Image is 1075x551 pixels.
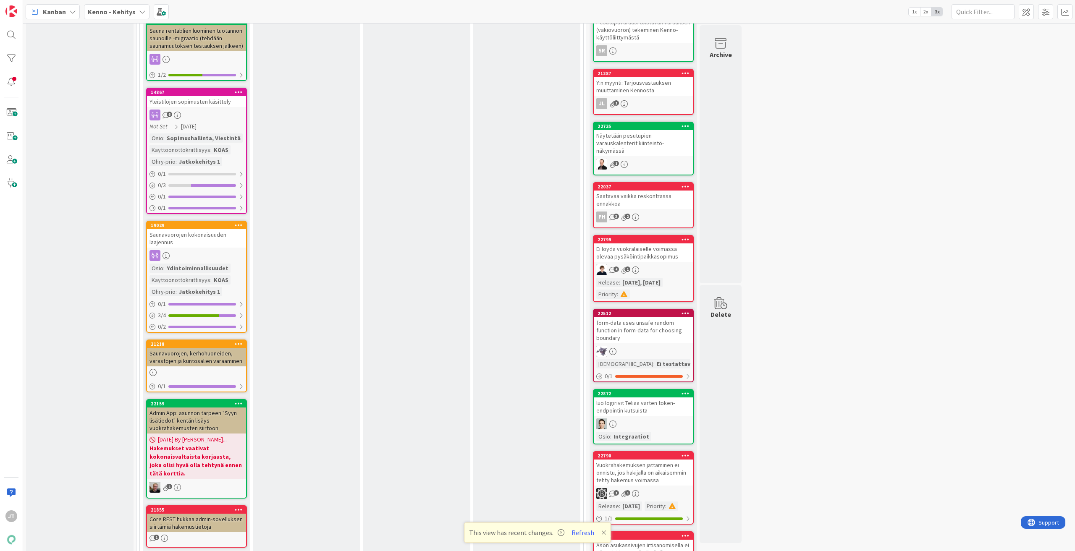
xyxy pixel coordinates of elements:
div: 22872luo logirivit Teliaa varten token-endpointin kutsuista [594,390,693,416]
div: Osio [149,264,163,273]
span: 1x [909,8,920,16]
span: 1 [614,490,619,496]
a: 21632Sauna rentablien luominen tuotannon saunoille -migraatio (tehdään saunamuutoksen testauksen ... [146,17,247,81]
div: 22159Admin App: asunnon tarpeen "Syyn lisätiedot" kentän lisäys vuokrahakemusten siirtoon [147,400,246,433]
a: 22735Näytetään pesutupien varauskalenterit kiinteistö-näkymässäVP [593,122,694,175]
div: Yleistilojen sopimusten käsittely [147,96,246,107]
span: 3 / 4 [158,311,166,320]
div: 19029 [147,222,246,229]
span: 4 [614,266,619,272]
div: 22512 [594,310,693,317]
div: 14867Yleistilojen sopimusten käsittely [147,89,246,107]
div: 22735 [598,123,693,129]
span: 3 [614,214,619,219]
div: 22799 [598,237,693,243]
div: VP [594,159,693,170]
div: Ydintoiminnallisuudet [165,264,231,273]
a: 14867Yleistilojen sopimusten käsittelyNot Set[DATE]Osio:Sopimushallinta, ViestintäKäyttöönottokri... [146,88,247,214]
span: 0 / 1 [158,192,166,201]
img: MT [596,264,607,275]
div: 19029Saunavuorojen kokonaisuuden laajennus [147,222,246,248]
div: 21218 [151,341,246,347]
div: 22159 [151,401,246,407]
div: 22799Ei löydä vuokralaiselle voimassa olevaa pysäköintipaikkasopimus [594,236,693,262]
div: Y:n myynti: Tarjousvastauksen muuttaminen Kennosta [594,77,693,96]
div: 22735 [594,123,693,130]
a: 21218Saunavuorojen, kerhohuoneiden, varastojen ja kuntosalien varaaminen0/1 [146,339,247,392]
div: Näytetään pesutupien varauskalenterit kiinteistö-näkymässä [594,130,693,156]
div: 1/2 [147,70,246,80]
a: 22790Vuokrahakemuksen jättäminen ei onnistu, jos hakijalla on aikaisemmin tehty hakemus voimassaI... [593,451,694,525]
span: : [619,501,620,511]
span: 2 [625,214,630,219]
div: JH [147,482,246,493]
span: Support [18,1,38,11]
span: 1 [625,490,630,496]
div: Ei testattavi... [655,359,699,368]
span: 1 [167,484,172,489]
div: [DEMOGRAPHIC_DATA] [596,359,653,368]
div: 14867 [147,89,246,96]
div: Release [596,278,619,287]
div: Osio [149,133,163,143]
div: 19029 [151,222,246,228]
span: [DATE] [181,122,197,131]
div: Saunavuorojen, kerhohuoneiden, varastojen ja kuntosalien varaaminen [147,348,246,366]
div: 22872 [598,391,693,397]
a: 22512form-data uses unsafe random function in form-data for choosing boundaryLM[DEMOGRAPHIC_DATA]... [593,309,694,382]
div: Priority [645,501,665,511]
div: 0/2 [147,321,246,332]
div: SR [596,45,607,56]
input: Quick Filter... [952,4,1015,19]
div: 22790Vuokrahakemuksen jättäminen ei onnistu, jos hakijalla on aikaisemmin tehty hakemus voimassa [594,452,693,486]
span: : [665,501,666,511]
div: Ei löydä vuokralaiselle voimassa olevaa pysäköintipaikkasopimus [594,243,693,262]
div: Pesutupavaraus: toistuvan varauksen (vakiovuoron) tekeminen Kenno-käyttöliittymästä [594,9,693,43]
div: form-data uses unsafe random function in form-data for choosing boundary [594,317,693,343]
img: JH [149,482,160,493]
i: Not Set [149,123,168,130]
div: Ohry-prio [149,157,176,166]
span: : [617,290,618,299]
div: 22295 [594,532,693,540]
div: MT [594,264,693,275]
div: 0/1 [147,299,246,309]
a: 22159Admin App: asunnon tarpeen "Syyn lisätiedot" kentän lisäys vuokrahakemusten siirtoon[DATE] B... [146,399,247,499]
a: 19029Saunavuorojen kokonaisuuden laajennusOsio:YdintoiminnallisuudetKäyttöönottokriittisyys:KOASO... [146,221,247,333]
div: Integraatiot [611,432,651,441]
div: Osio [596,432,610,441]
img: VP [596,159,607,170]
a: 21287Y:n myynti: Tarjousvastauksen muuttaminen KennostaJL [593,69,694,115]
div: 22037 [594,183,693,191]
div: KOAS [212,145,231,154]
div: Delete [711,309,731,319]
div: 21855 [147,506,246,514]
div: 22799 [594,236,693,243]
a: 22037Saatavaa vaikka reskontrassa ennakkoaPH [593,182,694,228]
span: [DATE] By [PERSON_NAME]... [158,435,227,444]
div: SR [594,45,693,56]
span: 0 / 1 [158,170,166,178]
div: Käyttöönottokriittisyys [149,145,210,154]
span: 1 / 2 [158,71,166,79]
a: 22799Ei löydä vuokralaiselle voimassa olevaa pysäköintipaikkasopimusMTRelease:[DATE], [DATE]Prior... [593,235,694,302]
div: 22872 [594,390,693,397]
div: Sauna rentablien luominen tuotannon saunoille -migraatio (tehdään saunamuutoksen testauksen jälkeen) [147,25,246,51]
div: 21218Saunavuorojen, kerhohuoneiden, varastojen ja kuntosalien varaaminen [147,340,246,366]
div: 22512 [598,311,693,316]
div: Archive [710,50,732,60]
div: Core REST hukkaa admin-sovelluksen siirtämiä hakemustietoja [147,514,246,532]
div: [DATE], [DATE] [620,278,663,287]
div: KOAS [212,275,231,285]
div: 21287Y:n myynti: Tarjousvastauksen muuttaminen Kennosta [594,70,693,96]
div: 0/1 [147,169,246,179]
div: Pesutupavaraus: toistuvan varauksen (vakiovuoron) tekeminen Kenno-käyttöliittymästä [594,17,693,43]
span: 1 [614,100,619,106]
div: Saatavaa vaikka reskontrassa ennakkoa [594,191,693,209]
a: Pesutupavaraus: toistuvan varauksen (vakiovuoron) tekeminen Kenno-käyttöliittymästäSR [593,8,694,62]
div: 22512form-data uses unsafe random function in form-data for choosing boundary [594,310,693,343]
span: 6 [167,112,172,117]
div: Jatkokehitys 1 [177,157,222,166]
div: 0/1 [147,191,246,202]
span: 1 [614,161,619,166]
